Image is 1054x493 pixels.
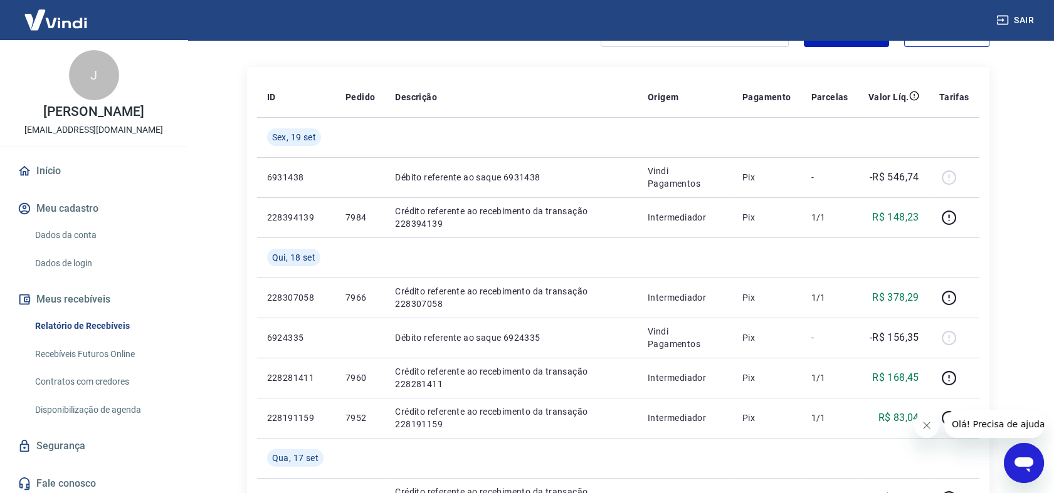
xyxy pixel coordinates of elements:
[267,331,325,344] p: 6924335
[811,371,848,384] p: 1/1
[395,171,628,184] p: Débito referente ao saque 6931438
[267,291,325,304] p: 228307058
[267,91,276,103] p: ID
[272,452,319,464] span: Qua, 17 set
[30,313,172,339] a: Relatório de Recebíveis
[272,131,316,143] span: Sex, 19 set
[43,105,144,118] p: [PERSON_NAME]
[267,412,325,424] p: 228191159
[8,9,105,19] span: Olá! Precisa de ajuda?
[345,211,375,224] p: 7984
[15,1,97,39] img: Vindi
[395,285,628,310] p: Crédito referente ao recebimento da transação 228307058
[69,50,119,100] div: J
[345,91,375,103] p: Pedido
[870,330,919,345] p: -R$ 156,35
[1004,443,1044,483] iframe: Botão para abrir a janela de mensagens
[395,331,628,344] p: Débito referente ao saque 6924335
[395,205,628,230] p: Crédito referente ao recebimento da transação 228394139
[648,91,678,103] p: Origem
[742,171,791,184] p: Pix
[742,371,791,384] p: Pix
[30,341,172,367] a: Recebíveis Futuros Online
[648,412,722,424] p: Intermediador
[914,413,939,438] iframe: Fechar mensagem
[648,325,722,350] p: Vindi Pagamentos
[742,291,791,304] p: Pix
[878,410,919,425] p: R$ 83,04
[267,171,325,184] p: 6931438
[742,331,791,344] p: Pix
[742,211,791,224] p: Pix
[395,405,628,430] p: Crédito referente ao recebimento da transação 228191159
[872,290,919,305] p: R$ 378,29
[24,123,163,137] p: [EMAIL_ADDRESS][DOMAIN_NAME]
[742,91,791,103] p: Pagamento
[811,171,848,184] p: -
[345,412,375,424] p: 7952
[30,222,172,248] a: Dados da conta
[15,286,172,313] button: Meus recebíveis
[939,91,969,103] p: Tarifas
[395,91,437,103] p: Descrição
[994,9,1039,32] button: Sair
[811,211,848,224] p: 1/1
[15,432,172,460] a: Segurança
[395,365,628,390] p: Crédito referente ao recebimento da transação 228281411
[15,195,172,222] button: Meu cadastro
[944,410,1044,438] iframe: Mensagem da empresa
[30,369,172,395] a: Contratos com credores
[811,331,848,344] p: -
[30,397,172,423] a: Disponibilização de agenda
[345,291,375,304] p: 7966
[648,211,722,224] p: Intermediador
[30,251,172,276] a: Dados de login
[345,371,375,384] p: 7960
[811,291,848,304] p: 1/1
[267,371,325,384] p: 228281411
[872,370,919,385] p: R$ 168,45
[648,291,722,304] p: Intermediador
[15,157,172,185] a: Início
[742,412,791,424] p: Pix
[267,211,325,224] p: 228394139
[868,91,909,103] p: Valor Líq.
[272,251,315,264] span: Qui, 18 set
[872,210,919,225] p: R$ 148,23
[648,371,722,384] p: Intermediador
[811,412,848,424] p: 1/1
[870,170,919,185] p: -R$ 546,74
[811,91,848,103] p: Parcelas
[648,165,722,190] p: Vindi Pagamentos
